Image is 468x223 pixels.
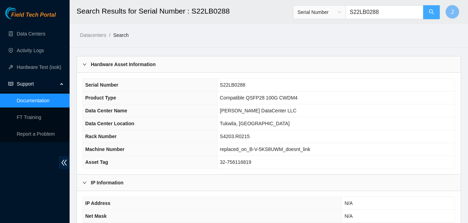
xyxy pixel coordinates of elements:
a: Hardware Test (isok) [17,64,61,70]
span: Support [17,77,58,91]
p: Report a Problem [17,127,64,141]
span: Net Mask [85,213,106,219]
span: Data Center Name [85,108,127,113]
div: IP Information [77,175,461,191]
span: Tukwila, [GEOGRAPHIC_DATA] [220,121,289,126]
span: search [429,9,434,16]
b: IP Information [91,179,124,186]
input: Enter text here... [346,5,423,19]
a: Akamai TechnologiesField Tech Portal [5,13,56,22]
span: [PERSON_NAME] DataCenter LLC [220,108,296,113]
span: Product Type [85,95,116,101]
span: Field Tech Portal [11,12,56,18]
span: S22LB0288 [220,82,245,88]
img: Akamai Technologies [5,7,35,19]
a: FT Training [17,114,41,120]
span: Machine Number [85,146,125,152]
a: Search [113,32,128,38]
a: Documentation [17,98,49,103]
span: Rack Number [85,134,117,139]
b: Hardware Asset Information [91,61,156,68]
span: N/A [344,200,352,206]
span: read [8,81,13,86]
span: double-left [59,156,70,169]
span: right [82,181,87,185]
span: Compatible QSFP28 100G CWDM4 [220,95,298,101]
span: S4203.R0215 [220,134,250,139]
span: N/A [344,213,352,219]
span: 32-756116819 [220,159,251,165]
span: Data Center Location [85,121,134,126]
button: J [445,5,459,19]
span: Serial Number [85,82,118,88]
span: right [82,62,87,66]
a: Activity Logs [17,48,44,53]
span: J [451,8,454,16]
span: / [109,32,110,38]
span: replaced_on_B-V-5KS8UWM_doesnt_link [220,146,310,152]
a: Datacenters [80,32,106,38]
span: Asset Tag [85,159,108,165]
button: search [423,5,440,19]
span: IP Address [85,200,110,206]
span: Serial Number [298,7,341,17]
div: Hardware Asset Information [77,56,461,72]
a: Data Centers [17,31,45,37]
